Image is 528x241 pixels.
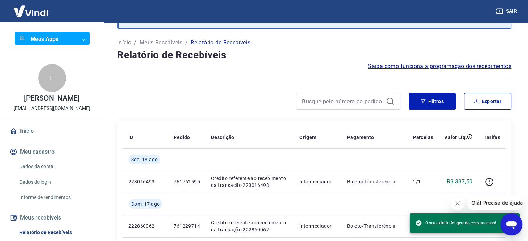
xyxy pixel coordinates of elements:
[299,178,336,185] p: Intermediador
[17,175,95,189] a: Dados de login
[211,175,288,189] p: Crédito referente ao recebimento da transação 223016493
[17,225,95,240] a: Relatório de Recebíveis
[302,96,383,106] input: Busque pelo número do pedido
[8,210,95,225] button: Meus recebíveis
[117,38,131,47] a: Início
[368,62,511,70] a: Saiba como funciona a programação dos recebimentos
[495,5,520,18] button: Sair
[413,134,433,141] p: Parcelas
[8,144,95,160] button: Meu cadastro
[191,38,250,47] p: Relatório de Recebíveis
[413,178,433,185] p: 1/1
[447,178,473,186] p: R$ 337,50
[347,223,402,230] p: Boleto/Transferência
[467,195,522,210] iframe: Mensagem da empresa
[299,223,336,230] p: Intermediador
[140,38,183,47] a: Meus Recebíveis
[128,134,133,141] p: ID
[8,0,53,21] img: Vindi
[347,134,374,141] p: Pagamento
[409,93,456,110] button: Filtros
[464,93,511,110] button: Exportar
[415,220,496,226] span: O seu extrato foi gerado com sucesso!
[128,223,162,230] p: 222860062
[185,38,188,47] p: /
[8,123,95,139] a: Início
[484,134,500,141] p: Tarifas
[128,178,162,185] p: 223016493
[14,105,90,112] p: [EMAIL_ADDRESS][DOMAIN_NAME]
[500,213,522,235] iframe: Botão para abrir a janela de mensagens
[17,190,95,205] a: Informe de rendimentos
[38,64,66,92] div: F
[444,134,467,141] p: Valor Líq.
[211,219,288,233] p: Crédito referente ao recebimento da transação 222860062
[117,48,511,62] h4: Relatório de Recebíveis
[174,178,200,185] p: 761761595
[4,5,58,10] span: Olá! Precisa de ajuda?
[17,160,95,174] a: Dados da conta
[174,223,200,230] p: 761229714
[24,95,79,102] p: [PERSON_NAME]
[451,197,464,210] iframe: Fechar mensagem
[299,134,316,141] p: Origem
[131,156,158,163] span: Seg, 18 ago
[211,134,234,141] p: Descrição
[134,38,136,47] p: /
[174,134,190,141] p: Pedido
[131,200,160,207] span: Dom, 17 ago
[347,178,402,185] p: Boleto/Transferência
